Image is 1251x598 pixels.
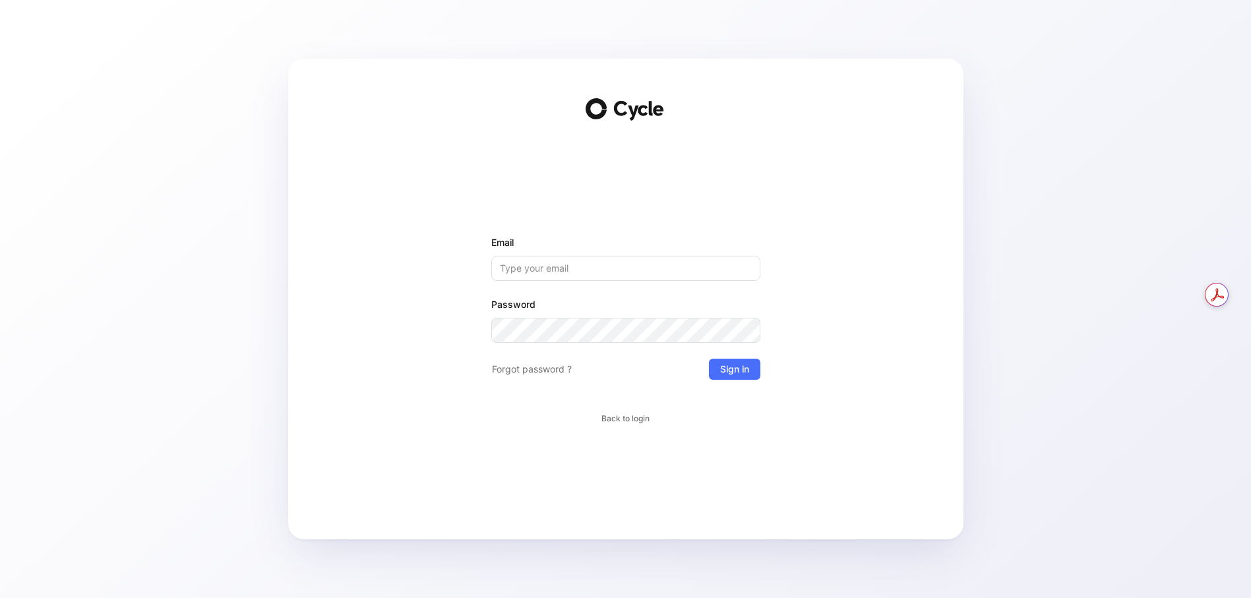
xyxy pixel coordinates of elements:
span: Back to login [601,412,650,425]
button: Sign in [709,359,760,380]
button: Back to login [601,411,650,426]
span: Sign in [720,361,749,377]
input: Type your email [491,256,760,281]
span: Forgot password ? [492,361,572,377]
label: Password [491,297,760,313]
button: Forgot password ? [491,359,572,380]
label: Email [491,235,760,251]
